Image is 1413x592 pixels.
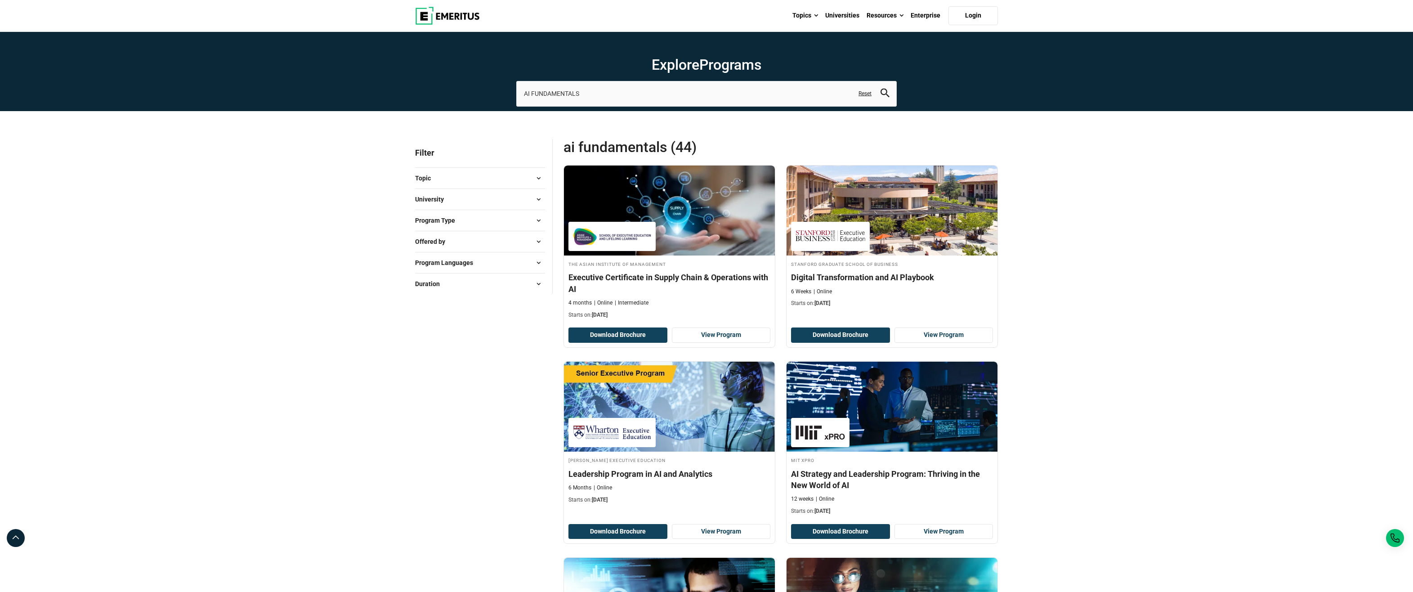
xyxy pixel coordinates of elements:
[568,260,770,268] h4: The Asian Institute of Management
[415,173,438,183] span: Topic
[573,422,651,443] img: Wharton Executive Education
[568,456,770,464] h4: [PERSON_NAME] Executive Education
[787,362,997,520] a: AI and Machine Learning Course by MIT xPRO - November 13, 2025 MIT xPRO MIT xPRO AI Strategy and ...
[814,508,830,514] span: [DATE]
[415,214,545,227] button: Program Type
[415,215,462,225] span: Program Type
[564,362,775,452] img: Leadership Program in AI and Analytics | Online AI and Machine Learning Course
[516,56,897,74] h1: Explore
[699,56,761,73] span: Programs
[415,171,545,185] button: Topic
[672,524,771,539] a: View Program
[415,194,451,204] span: University
[592,312,608,318] span: [DATE]
[787,166,997,256] img: Digital Transformation and AI Playbook | Online Digital Transformation Course
[791,260,993,268] h4: Stanford Graduate School of Business
[564,166,775,323] a: Supply Chain and Operations Course by The Asian Institute of Management - November 7, 2025 The As...
[791,456,993,464] h4: MIT xPRO
[568,524,667,539] button: Download Brochure
[594,299,613,307] p: Online
[415,235,545,248] button: Offered by
[568,311,770,319] p: Starts on:
[516,81,897,106] input: search-page
[791,300,993,307] p: Starts on:
[791,524,890,539] button: Download Brochure
[814,300,830,306] span: [DATE]
[796,422,845,443] img: MIT xPRO
[787,362,997,452] img: AI Strategy and Leadership Program: Thriving in the New World of AI | Online AI and Machine Learn...
[573,226,651,247] img: The Asian Institute of Management
[948,6,998,25] a: Login
[415,237,452,247] span: Offered by
[881,91,890,99] a: search
[563,138,781,156] span: AI FUNDAMENTALS (44)
[415,193,545,206] button: University
[564,166,775,256] img: Executive Certificate in Supply Chain & Operations with AI | Online Supply Chain and Operations C...
[415,258,480,268] span: Program Languages
[791,495,814,503] p: 12 weeks
[568,272,770,294] h4: Executive Certificate in Supply Chain & Operations with AI
[594,484,612,492] p: Online
[568,468,770,480] h4: Leadership Program in AI and Analytics
[894,524,993,539] a: View Program
[672,327,771,343] a: View Program
[415,256,545,269] button: Program Languages
[881,89,890,99] button: search
[415,138,545,167] p: Filter
[787,166,997,312] a: Digital Transformation Course by Stanford Graduate School of Business - September 18, 2025 Stanfo...
[615,299,648,307] p: Intermediate
[791,468,993,491] h4: AI Strategy and Leadership Program: Thriving in the New World of AI
[791,272,993,283] h4: Digital Transformation and AI Playbook
[791,288,811,296] p: 6 Weeks
[816,495,834,503] p: Online
[564,362,775,508] a: AI and Machine Learning Course by Wharton Executive Education - September 25, 2025 Wharton Execut...
[568,327,667,343] button: Download Brochure
[894,327,993,343] a: View Program
[796,226,865,247] img: Stanford Graduate School of Business
[791,327,890,343] button: Download Brochure
[568,496,770,504] p: Starts on:
[415,279,447,289] span: Duration
[791,507,993,515] p: Starts on:
[814,288,832,296] p: Online
[568,299,592,307] p: 4 months
[415,277,545,291] button: Duration
[592,497,608,503] span: [DATE]
[568,484,591,492] p: 6 Months
[859,90,872,98] a: Reset search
